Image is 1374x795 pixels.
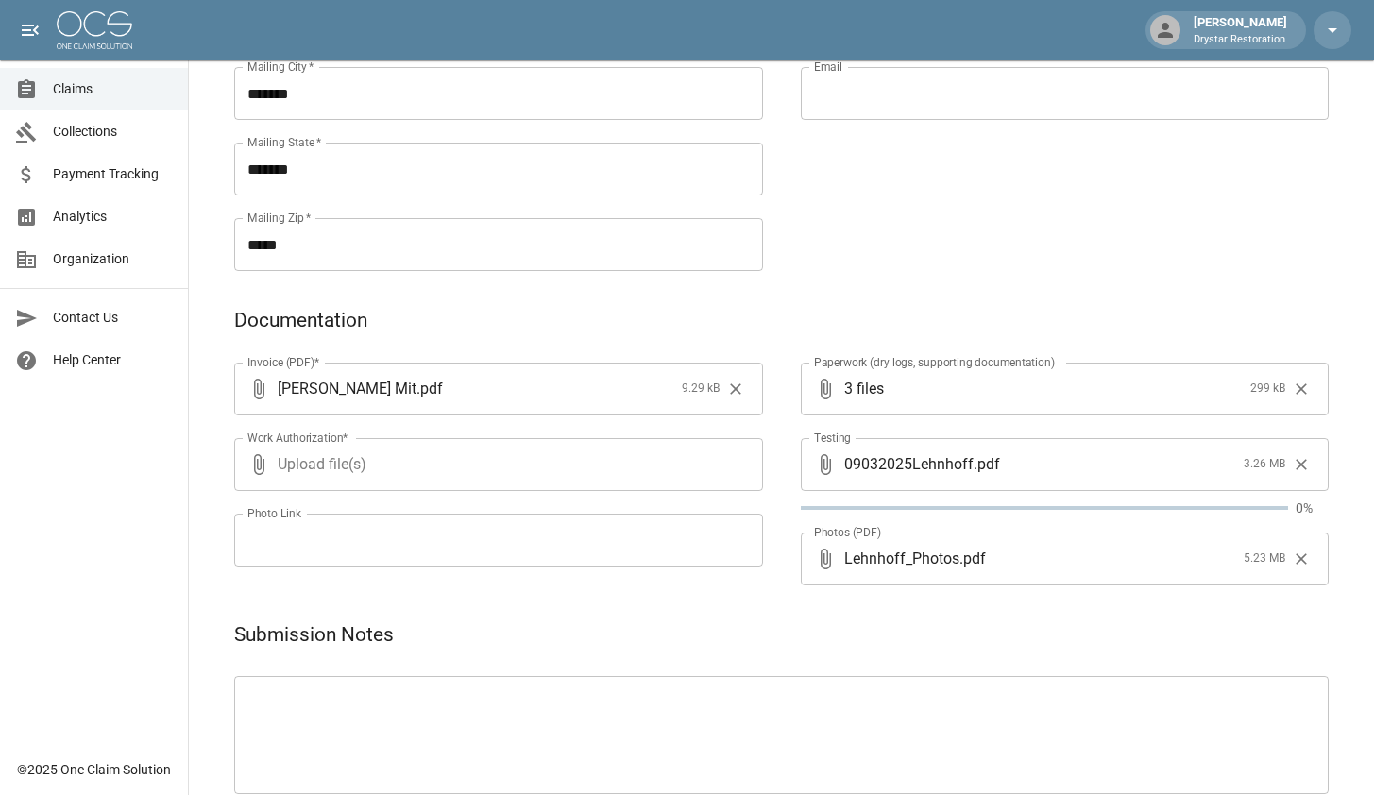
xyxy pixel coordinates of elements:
[844,453,974,475] span: 09032025Lehnhoff
[721,375,750,403] button: Clear
[1250,380,1285,398] span: 299 kB
[53,164,173,184] span: Payment Tracking
[247,354,320,370] label: Invoice (PDF)*
[278,378,416,399] span: [PERSON_NAME] Mit
[247,134,321,150] label: Mailing State
[814,59,842,75] label: Email
[959,548,986,569] span: . pdf
[1244,550,1285,568] span: 5.23 MB
[17,760,171,779] div: © 2025 One Claim Solution
[1296,499,1329,517] p: 0%
[814,354,1055,370] label: Paperwork (dry logs, supporting documentation)
[247,505,301,521] label: Photo Link
[844,363,1244,415] span: 3 files
[53,207,173,227] span: Analytics
[11,11,49,49] button: open drawer
[974,453,1000,475] span: . pdf
[682,380,720,398] span: 9.29 kB
[1194,32,1287,48] p: Drystar Restoration
[1287,450,1315,479] button: Clear
[1186,13,1295,47] div: [PERSON_NAME]
[416,378,443,399] span: . pdf
[53,79,173,99] span: Claims
[814,524,881,540] label: Photos (PDF)
[247,59,314,75] label: Mailing City
[57,11,132,49] img: ocs-logo-white-transparent.png
[53,249,173,269] span: Organization
[1244,455,1285,474] span: 3.26 MB
[247,430,348,446] label: Work Authorization*
[247,210,312,226] label: Mailing Zip
[1287,375,1315,403] button: Clear
[53,308,173,328] span: Contact Us
[1287,545,1315,573] button: Clear
[814,430,851,446] label: Testing
[53,122,173,142] span: Collections
[278,438,712,491] span: Upload file(s)
[844,548,959,569] span: Lehnhoff_Photos
[53,350,173,370] span: Help Center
